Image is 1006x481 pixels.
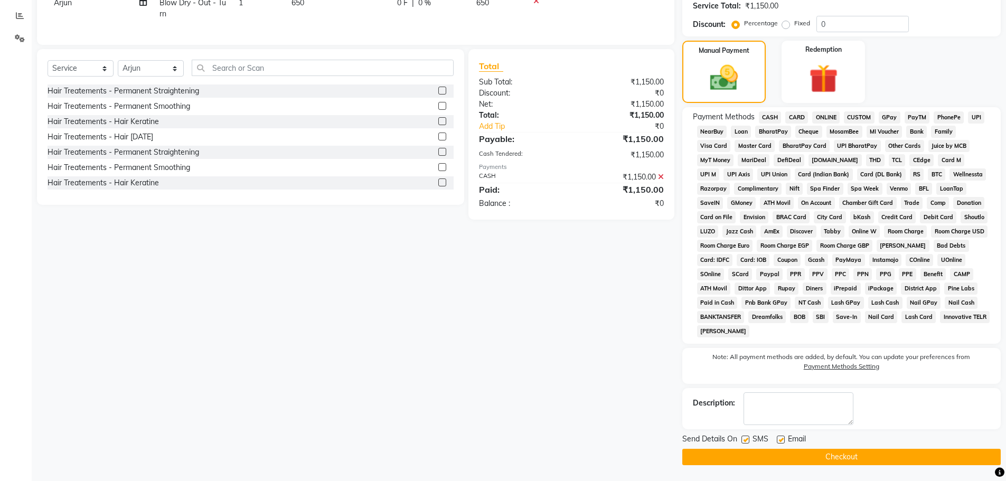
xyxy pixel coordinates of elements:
[731,126,751,138] span: Loan
[760,225,783,238] span: AmEx
[848,183,882,195] span: Spa Week
[804,362,879,371] label: Payment Methods Setting
[928,140,970,152] span: Juice by MCB
[693,398,735,409] div: Description:
[697,282,731,295] span: ATH Movil
[953,197,984,209] span: Donation
[910,168,924,181] span: RS
[759,111,782,124] span: CASH
[697,254,733,266] span: Card: IDFC
[868,297,902,309] span: Lash Cash
[760,197,794,209] span: ATH Movil
[571,149,672,161] div: ₹1,150.00
[786,183,803,195] span: Nift
[934,111,964,124] span: PhonePe
[949,168,986,181] span: Wellnessta
[48,147,199,158] div: Hair Treatements - Permanent Straightening
[588,121,672,132] div: ₹0
[471,198,571,209] div: Balance :
[682,449,1001,465] button: Checkout
[866,154,885,166] span: THD
[471,172,571,183] div: CASH
[697,197,723,209] span: SaveIN
[471,77,571,88] div: Sub Total:
[693,1,741,12] div: Service Total:
[192,60,454,76] input: Search or Scan
[741,297,791,309] span: Pnb Bank GPay
[697,154,734,166] span: MyT Money
[839,197,897,209] span: Chamber Gift Card
[816,240,872,252] span: Room Charge GBP
[945,297,977,309] span: Nail Cash
[571,172,672,183] div: ₹1,150.00
[887,183,911,195] span: Venmo
[805,254,828,266] span: Gcash
[901,197,923,209] span: Trade
[48,177,159,188] div: Hair Treatements - Hair Keratine
[735,140,775,152] span: Master Card
[795,168,853,181] span: Card (Indian Bank)
[961,211,988,223] span: Shoutlo
[779,140,830,152] span: BharatPay Card
[697,168,720,181] span: UPI M
[821,225,844,238] span: Tabby
[471,133,571,145] div: Payable:
[756,268,783,280] span: Paypal
[735,282,770,295] span: Dittor App
[774,154,804,166] span: DefiDeal
[928,168,945,181] span: BTC
[471,149,571,161] div: Cash Tendered:
[737,254,769,266] span: Card: IOB
[48,86,199,97] div: Hair Treatements - Permanent Straightening
[901,282,940,295] span: District App
[755,126,791,138] span: BharatPay
[788,433,806,447] span: Email
[693,19,726,30] div: Discount:
[701,62,747,94] img: _cash.svg
[745,1,778,12] div: ₹1,150.00
[920,268,946,280] span: Benefit
[734,183,782,195] span: Complimentary
[744,18,778,28] label: Percentage
[828,297,864,309] span: Lash GPay
[885,140,924,152] span: Other Cards
[805,45,842,54] label: Redemption
[571,88,672,99] div: ₹0
[757,168,791,181] span: UPI Union
[844,111,875,124] span: CUSTOM
[571,133,672,145] div: ₹1,150.00
[787,225,816,238] span: Discover
[936,183,966,195] span: LoanTap
[834,140,881,152] span: UPI BharatPay
[812,111,840,124] span: ONLINE
[682,433,737,447] span: Send Details On
[889,154,906,166] span: TCL
[571,77,672,88] div: ₹1,150.00
[853,268,872,280] span: PPN
[697,225,719,238] span: LUZO
[697,140,731,152] span: Visa Card
[849,225,880,238] span: Online W
[869,254,902,266] span: Instamojo
[809,268,828,280] span: PPV
[795,297,824,309] span: NT Cash
[857,168,906,181] span: Card (DL Bank)
[795,126,822,138] span: Cheque
[48,162,190,173] div: Hair Treatements - Permanent Smoothing
[865,311,898,323] span: Nail Card
[906,126,927,138] span: Bank
[899,268,916,280] span: PPE
[48,116,159,127] div: Hair Treatements - Hair Keratine
[697,240,753,252] span: Room Charge Euro
[697,297,738,309] span: Paid in Cash
[471,121,588,132] a: Add Tip
[940,311,990,323] span: Innovative TELR
[785,111,808,124] span: CARD
[909,154,934,166] span: CEdge
[738,154,769,166] span: MariDeal
[790,311,808,323] span: BOB
[740,211,768,223] span: Envision
[878,211,916,223] span: Credit Card
[884,225,927,238] span: Room Charge
[813,311,829,323] span: SBI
